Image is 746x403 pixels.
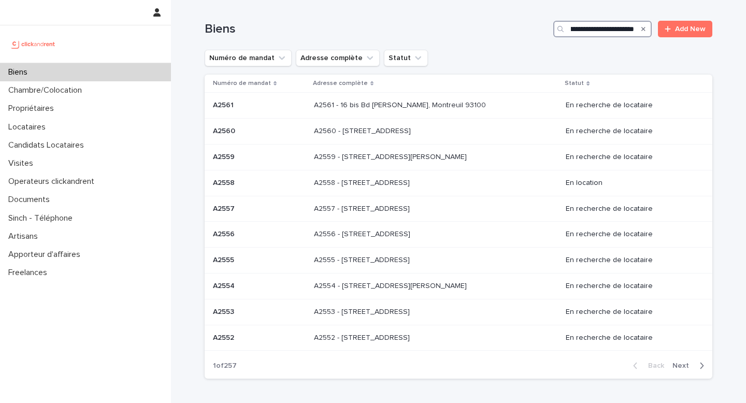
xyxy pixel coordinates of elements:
p: 1 of 257 [205,353,245,379]
tr: A2552A2552 A2552 - [STREET_ADDRESS]A2552 - [STREET_ADDRESS] En recherche de locataire [205,325,712,351]
p: Biens [4,67,36,77]
p: A2558 [213,177,237,188]
p: Locataires [4,122,54,132]
p: A2558 - [STREET_ADDRESS] [314,177,412,188]
p: A2553 - [STREET_ADDRESS] [314,306,412,316]
p: A2561 - 16 bis Bd [PERSON_NAME], Montreuil 93100 [314,99,488,110]
span: Next [672,362,695,369]
p: A2555 [213,254,236,265]
h1: Biens [205,22,549,37]
p: Apporteur d'affaires [4,250,89,260]
tr: A2557A2557 A2557 - [STREET_ADDRESS]A2557 - [STREET_ADDRESS] En recherche de locataire [205,196,712,222]
p: Operateurs clickandrent [4,177,103,186]
tr: A2554A2554 A2554 - [STREET_ADDRESS][PERSON_NAME]A2554 - [STREET_ADDRESS][PERSON_NAME] En recherch... [205,273,712,299]
p: A2557 - [STREET_ADDRESS] [314,203,412,213]
p: En recherche de locataire [566,205,696,213]
tr: A2559A2559 A2559 - [STREET_ADDRESS][PERSON_NAME]A2559 - [STREET_ADDRESS][PERSON_NAME] En recherch... [205,144,712,170]
p: A2560 [213,125,237,136]
p: En location [566,179,696,188]
p: En recherche de locataire [566,334,696,342]
p: A2559 - [STREET_ADDRESS][PERSON_NAME] [314,151,469,162]
button: Next [668,361,712,370]
tr: A2561A2561 A2561 - 16 bis Bd [PERSON_NAME], Montreuil 93100A2561 - 16 bis Bd [PERSON_NAME], Montr... [205,93,712,119]
p: En recherche de locataire [566,308,696,316]
span: Add New [675,25,706,33]
tr: A2558A2558 A2558 - [STREET_ADDRESS]A2558 - [STREET_ADDRESS] En location [205,170,712,196]
p: Visites [4,159,41,168]
p: Sinch - Téléphone [4,213,81,223]
p: Propriétaires [4,104,62,113]
p: A2555 - [STREET_ADDRESS] [314,254,412,265]
p: A2554 - [STREET_ADDRESS][PERSON_NAME] [314,280,469,291]
p: A2559 [213,151,237,162]
tr: A2560A2560 A2560 - [STREET_ADDRESS]A2560 - [STREET_ADDRESS] En recherche de locataire [205,119,712,145]
tr: A2556A2556 A2556 - [STREET_ADDRESS]A2556 - [STREET_ADDRESS] En recherche de locataire [205,222,712,248]
p: Statut [565,78,584,89]
p: A2556 [213,228,237,239]
p: A2561 [213,99,236,110]
button: Back [625,361,668,370]
p: A2553 [213,306,236,316]
p: En recherche de locataire [566,153,696,162]
tr: A2555A2555 A2555 - [STREET_ADDRESS]A2555 - [STREET_ADDRESS] En recherche de locataire [205,248,712,274]
p: Documents [4,195,58,205]
p: A2556 - [STREET_ADDRESS] [314,228,412,239]
p: Numéro de mandat [213,78,271,89]
button: Statut [384,50,428,66]
p: En recherche de locataire [566,230,696,239]
p: En recherche de locataire [566,101,696,110]
p: Adresse complète [313,78,368,89]
p: En recherche de locataire [566,127,696,136]
button: Adresse complète [296,50,380,66]
span: Back [642,362,664,369]
tr: A2553A2553 A2553 - [STREET_ADDRESS]A2553 - [STREET_ADDRESS] En recherche de locataire [205,299,712,325]
p: Chambre/Colocation [4,85,90,95]
img: UCB0brd3T0yccxBKYDjQ [8,34,59,54]
p: Freelances [4,268,55,278]
p: Artisans [4,232,46,241]
input: Search [553,21,652,37]
p: En recherche de locataire [566,256,696,265]
button: Numéro de mandat [205,50,292,66]
p: Candidats Locataires [4,140,92,150]
p: En recherche de locataire [566,282,696,291]
p: A2560 - [STREET_ADDRESS] [314,125,413,136]
p: A2552 [213,332,236,342]
p: A2552 - [STREET_ADDRESS] [314,332,412,342]
p: A2557 [213,203,237,213]
p: A2554 [213,280,237,291]
a: Add New [658,21,712,37]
